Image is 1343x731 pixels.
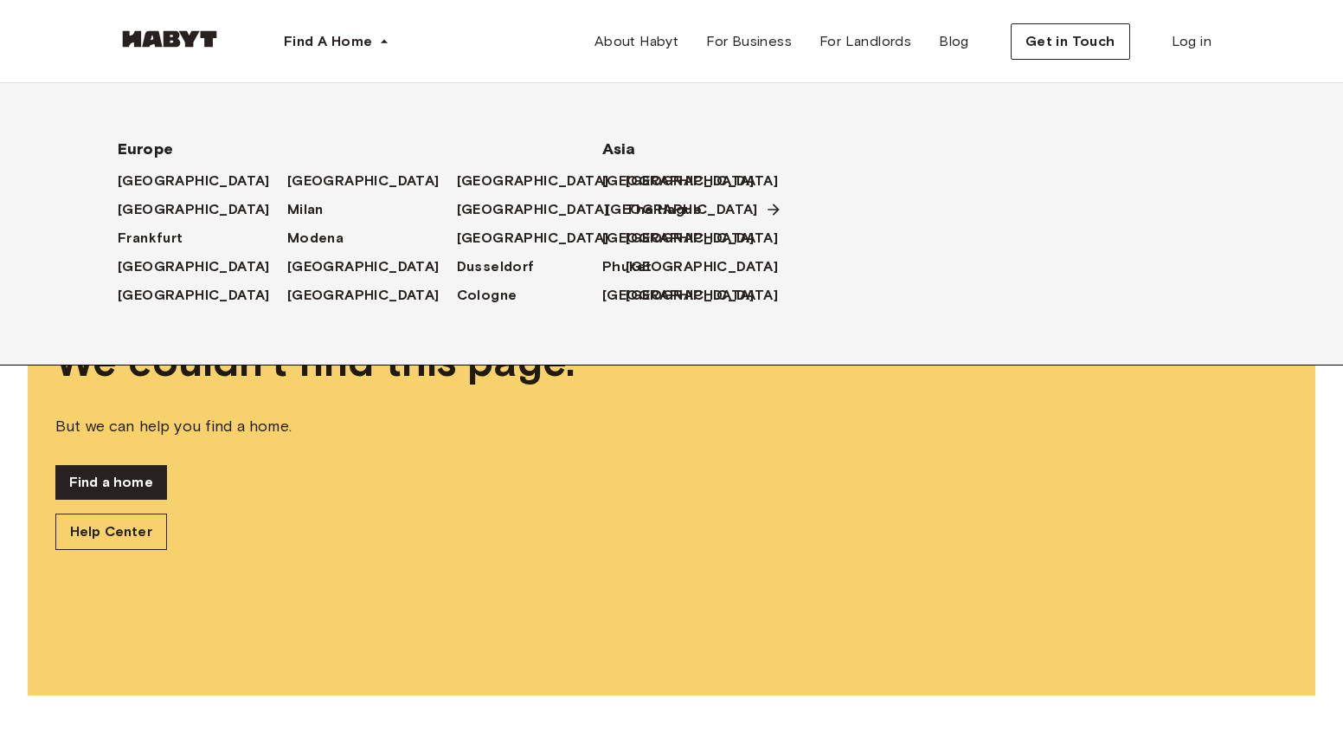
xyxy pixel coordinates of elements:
span: Milan [287,199,324,220]
span: [GEOGRAPHIC_DATA] [287,256,440,277]
span: [GEOGRAPHIC_DATA] [118,256,270,277]
a: Help Center [55,514,167,550]
a: [GEOGRAPHIC_DATA] [602,228,772,249]
span: Europe [118,139,547,159]
span: [GEOGRAPHIC_DATA] [457,171,609,191]
span: Modena [287,228,344,249]
span: Log in [1172,31,1211,52]
span: [GEOGRAPHIC_DATA] [457,228,609,249]
button: Find A Home [270,24,403,59]
a: [GEOGRAPHIC_DATA] [626,171,795,191]
span: Asia [602,139,741,159]
a: [GEOGRAPHIC_DATA] [287,256,457,277]
span: [GEOGRAPHIC_DATA] [287,285,440,306]
a: [GEOGRAPHIC_DATA] [626,228,795,249]
a: [GEOGRAPHIC_DATA] [118,171,287,191]
a: Phuket [602,256,669,277]
span: [GEOGRAPHIC_DATA] [626,256,778,277]
span: [GEOGRAPHIC_DATA] [118,171,270,191]
a: Frankfurt [118,228,201,249]
a: [GEOGRAPHIC_DATA] [606,199,775,220]
a: About Habyt [581,24,692,59]
span: Phuket [602,256,652,277]
span: For Business [706,31,792,52]
span: About Habyt [594,31,678,52]
a: [GEOGRAPHIC_DATA] [118,285,287,306]
a: Find a home [55,465,167,500]
span: Blog [939,31,969,52]
a: [GEOGRAPHIC_DATA] [457,171,627,191]
span: For Landlords [819,31,911,52]
a: [GEOGRAPHIC_DATA] [118,256,287,277]
a: Blog [925,24,983,59]
span: [GEOGRAPHIC_DATA] [602,285,755,306]
span: [GEOGRAPHIC_DATA] [287,171,440,191]
span: Frankfurt [118,228,183,249]
a: [GEOGRAPHIC_DATA] [602,171,772,191]
a: For Landlords [806,24,925,59]
a: [GEOGRAPHIC_DATA] [626,285,795,306]
a: For Business [692,24,806,59]
a: [GEOGRAPHIC_DATA] [457,228,627,249]
a: [GEOGRAPHIC_DATA] [118,199,287,220]
span: [GEOGRAPHIC_DATA] [606,199,758,220]
span: Dusseldorf [457,256,535,277]
span: [GEOGRAPHIC_DATA] [118,199,270,220]
span: [GEOGRAPHIC_DATA] [602,171,755,191]
a: [GEOGRAPHIC_DATA] [287,285,457,306]
a: [GEOGRAPHIC_DATA] [287,171,457,191]
span: [GEOGRAPHIC_DATA] [457,199,609,220]
span: [GEOGRAPHIC_DATA] [118,285,270,306]
span: [GEOGRAPHIC_DATA] [602,228,755,249]
span: Find A Home [284,31,372,52]
a: Cologne [457,285,535,306]
img: Habyt [118,30,222,48]
a: Milan [287,199,341,220]
span: Get in Touch [1025,31,1115,52]
button: Get in Touch [1011,23,1130,60]
a: [GEOGRAPHIC_DATA] [457,199,627,220]
span: But we can help you find a home. [55,415,1288,437]
span: Cologne [457,285,517,306]
a: [GEOGRAPHIC_DATA] [626,256,795,277]
a: Dusseldorf [457,256,552,277]
a: Log in [1158,24,1225,59]
a: [GEOGRAPHIC_DATA] [602,285,772,306]
a: Modena [287,228,361,249]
